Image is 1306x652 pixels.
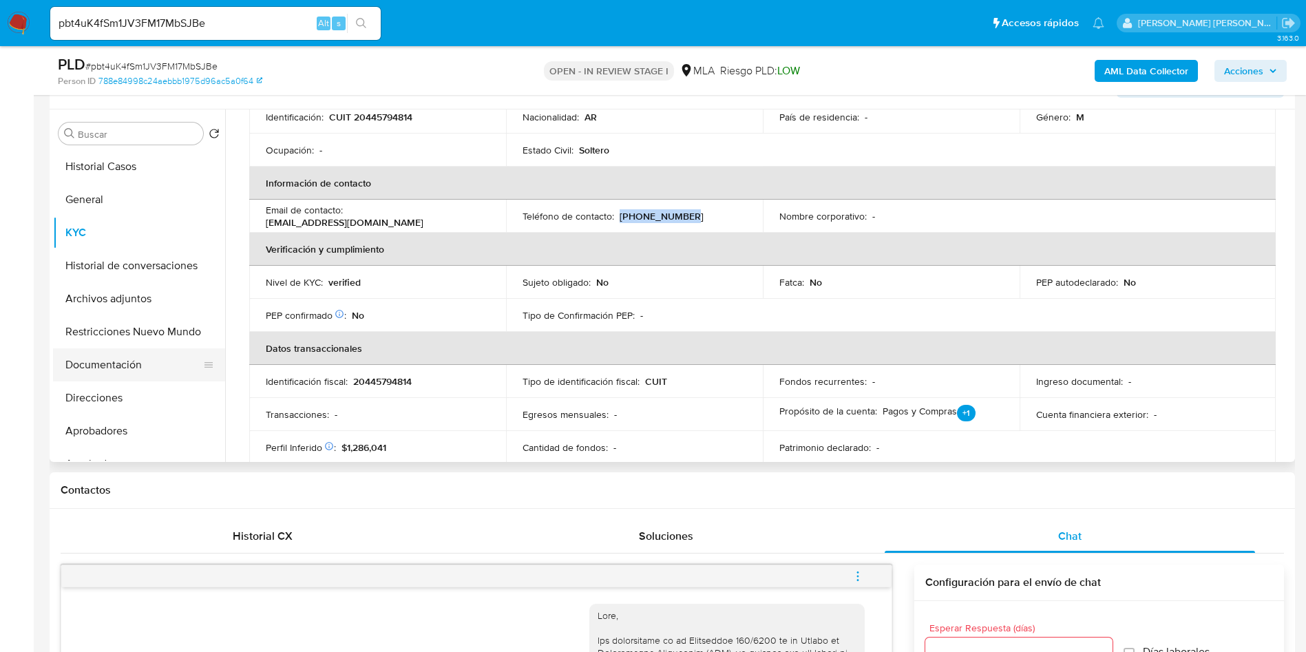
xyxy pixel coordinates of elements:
button: search-icon [347,14,375,33]
p: OPEN - IN REVIEW STAGE I [544,61,674,81]
p: Egresos mensuales : [523,408,609,421]
th: Verificación y cumplimiento [249,233,1276,266]
p: Nivel de KYC : [266,276,323,288]
button: Direcciones [53,381,225,414]
span: Riesgo PLD: [720,63,800,78]
p: Nombre corporativo : [779,210,867,222]
th: Datos transaccionales [249,332,1276,365]
input: Buscar [78,128,198,140]
b: PLD [58,53,85,75]
p: - [1128,375,1131,388]
p: Perfil Inferido : [266,441,336,454]
p: lucia.neglia@mercadolibre.com [1138,17,1277,30]
button: menu-action [835,560,881,593]
p: Estado Civil : [523,144,573,156]
button: Restricciones Nuevo Mundo [53,315,225,348]
p: - [872,210,875,222]
p: Pagos y Compras [883,405,976,424]
button: Volver al orden por defecto [209,128,220,143]
p: Identificación fiscal : [266,375,348,388]
span: Acciones [1224,60,1263,82]
span: Accesos rápidos [1002,16,1079,30]
button: KYC [53,216,225,249]
button: Aprobadores [53,414,225,448]
a: Notificaciones [1093,17,1104,29]
h3: Configuración para el envío de chat [925,576,1273,589]
b: Person ID [58,75,96,87]
button: Historial de conversaciones [53,249,225,282]
p: No [352,309,364,322]
p: - [865,111,867,123]
span: Esperar Respuesta (días) [929,623,1117,633]
p: +1 [957,405,976,421]
button: Archivos adjuntos [53,282,225,315]
span: 3.163.0 [1277,32,1299,43]
p: Tipo de Confirmación PEP : [523,309,635,322]
p: CUIT [645,375,667,388]
span: Historial CX [233,528,293,544]
p: M [1076,111,1084,123]
p: - [614,408,617,421]
p: PEP autodeclarado : [1036,276,1118,288]
span: s [337,17,341,30]
p: Soltero [579,144,609,156]
input: Buscar usuario o caso... [50,14,381,32]
p: No [810,276,822,288]
a: Salir [1281,16,1296,30]
p: Nacionalidad : [523,111,579,123]
div: MLA [680,63,715,78]
p: CUIT 20445794814 [329,111,412,123]
span: Soluciones [639,528,693,544]
p: PEP confirmado : [266,309,346,322]
button: General [53,183,225,216]
p: - [335,408,337,421]
p: 20445794814 [353,375,412,388]
p: Cuenta financiera exterior : [1036,408,1148,421]
p: Sujeto obligado : [523,276,591,288]
span: Alt [318,17,329,30]
p: - [613,441,616,454]
p: Cantidad de fondos : [523,441,608,454]
p: No [1124,276,1136,288]
button: Historial Casos [53,150,225,183]
p: - [319,144,322,156]
p: Patrimonio declarado : [779,441,871,454]
button: Acciones [1214,60,1287,82]
p: Ocupación : [266,144,314,156]
p: AR [584,111,597,123]
p: Tipo de identificación fiscal : [523,375,640,388]
p: Identificación : [266,111,324,123]
p: - [876,441,879,454]
p: Ingreso documental : [1036,375,1123,388]
p: Propósito de la cuenta : [779,405,877,417]
p: Género : [1036,111,1071,123]
th: Información de contacto [249,167,1276,200]
span: Chat [1058,528,1082,544]
span: $1,286,041 [341,441,386,454]
p: - [872,375,875,388]
button: AML Data Collector [1095,60,1198,82]
a: 788e84998c24aebbb1975d96ac5a0f64 [98,75,262,87]
p: - [1154,408,1157,421]
span: # pbt4uK4fSm1JV3FM17MbSJBe [85,59,218,73]
h1: Contactos [61,483,1284,497]
p: Teléfono de contacto : [523,210,614,222]
span: LOW [777,63,800,78]
p: verified [328,276,361,288]
button: Documentación [53,348,214,381]
p: Transacciones : [266,408,329,421]
p: [PHONE_NUMBER] [620,210,704,222]
button: Aprobados [53,448,225,481]
b: AML Data Collector [1104,60,1188,82]
p: - [640,309,643,322]
p: País de residencia : [779,111,859,123]
p: Fondos recurrentes : [779,375,867,388]
p: Fatca : [779,276,804,288]
p: [EMAIL_ADDRESS][DOMAIN_NAME] [266,216,423,229]
p: Email de contacto : [266,204,343,216]
p: No [596,276,609,288]
button: Buscar [64,128,75,139]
